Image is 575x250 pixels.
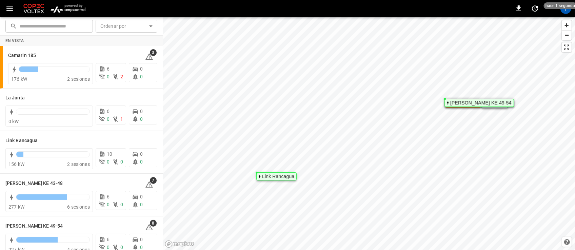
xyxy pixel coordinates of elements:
[8,52,36,59] h6: Camarin 185
[107,159,110,165] span: 0
[140,245,143,250] span: 0
[140,74,143,79] span: 0
[5,137,38,145] h6: Link Rancagua
[48,2,88,15] img: ampcontrol.io logo
[22,2,45,15] img: Customer Logo
[8,161,24,167] span: 156 kW
[5,223,63,230] h6: Loza Colon KE 49-54
[120,116,123,122] span: 1
[120,245,123,250] span: 0
[150,220,157,227] span: 8
[120,159,123,165] span: 0
[140,237,143,242] span: 0
[150,177,157,184] span: 7
[562,30,572,40] button: Zoom out
[120,202,123,207] span: 0
[530,3,540,14] button: set refresh interval
[107,237,110,242] span: 6
[562,20,572,30] button: Zoom in
[8,119,19,124] span: 0 kW
[11,76,27,82] span: 176 kW
[140,194,143,199] span: 0
[67,76,90,82] span: 2 sesiones
[140,116,143,122] span: 0
[256,172,297,180] div: Map marker
[262,174,294,178] div: Link Rancagua
[450,101,512,105] div: [PERSON_NAME] KE 49-54
[67,204,90,210] span: 6 sesiones
[150,49,157,56] span: 3
[120,74,123,79] span: 2
[165,240,195,248] a: Mapbox homepage
[5,180,63,187] h6: Loza Colon KE 43-48
[67,161,90,167] span: 2 sesiones
[140,109,143,114] span: 0
[140,66,143,72] span: 0
[107,151,112,157] span: 10
[5,94,25,102] h6: La Junta
[140,202,143,207] span: 0
[444,99,514,107] div: Map marker
[107,109,110,114] span: 6
[107,245,110,250] span: 0
[107,116,110,122] span: 0
[107,194,110,199] span: 6
[107,202,110,207] span: 0
[107,74,110,79] span: 0
[140,151,143,157] span: 0
[140,159,143,165] span: 0
[8,204,24,210] span: 277 kW
[107,66,110,72] span: 6
[5,38,24,43] strong: En vista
